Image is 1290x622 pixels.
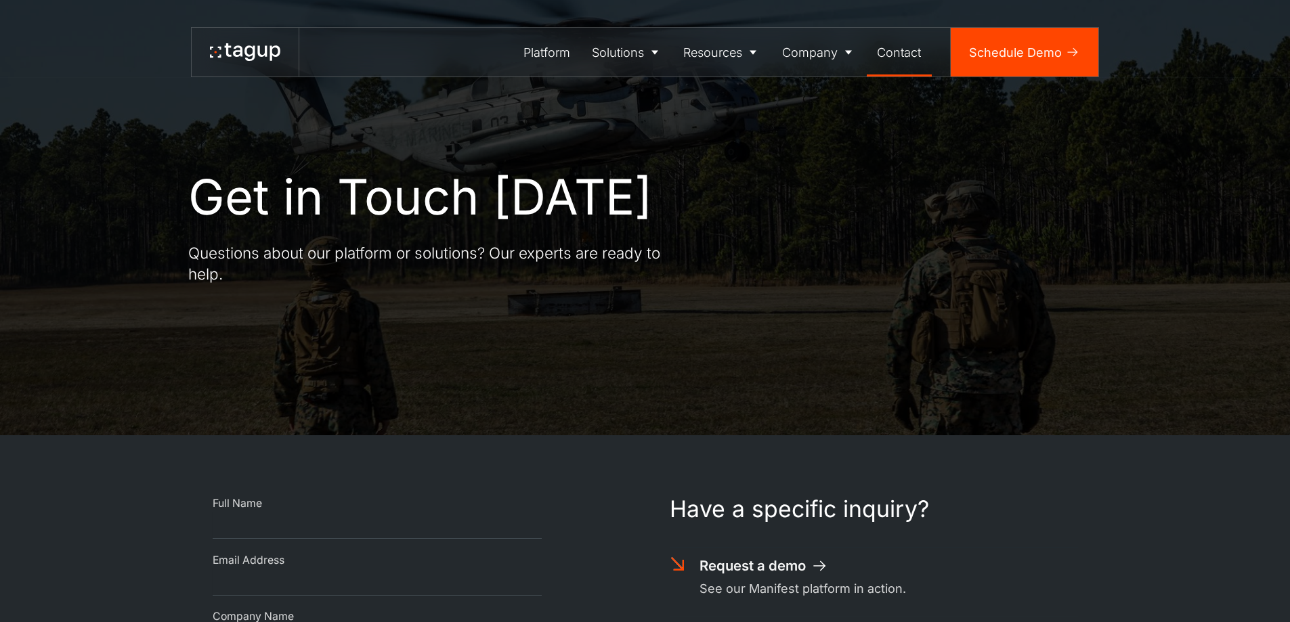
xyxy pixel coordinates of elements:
[700,556,828,575] a: Request a demo
[969,43,1062,62] div: Schedule Demo
[523,43,570,62] div: Platform
[700,556,806,575] div: Request a demo
[188,169,652,224] h1: Get in Touch [DATE]
[513,28,582,76] a: Platform
[673,28,772,76] a: Resources
[670,496,1078,523] h1: Have a specific inquiry?
[188,242,676,285] p: Questions about our platform or solutions? Our experts are ready to help.
[683,43,742,62] div: Resources
[782,43,838,62] div: Company
[592,43,644,62] div: Solutions
[581,28,673,76] a: Solutions
[700,579,906,598] div: See our Manifest platform in action.
[867,28,932,76] a: Contact
[771,28,867,76] a: Company
[877,43,921,62] div: Contact
[213,496,542,511] div: Full Name
[951,28,1098,76] a: Schedule Demo
[213,553,542,568] div: Email Address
